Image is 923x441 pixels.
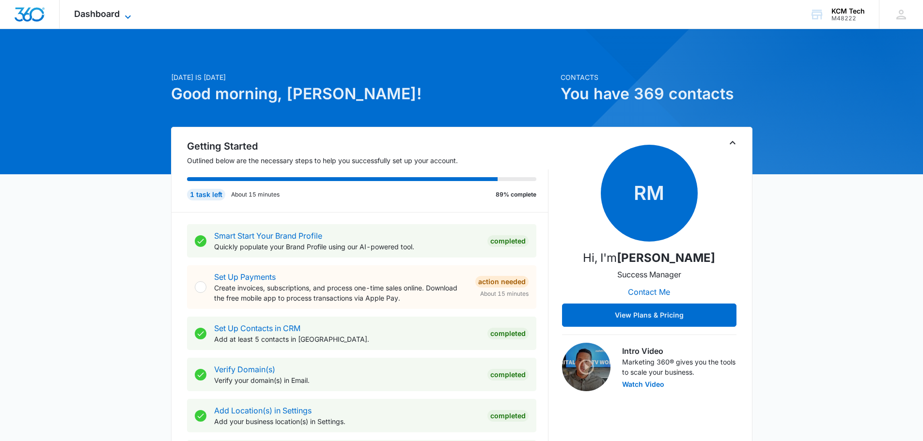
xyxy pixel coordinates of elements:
a: Set Up Payments [214,272,276,282]
p: Add your business location(s) in Settings. [214,416,480,426]
h1: Good morning, [PERSON_NAME]! [171,82,555,106]
h3: Intro Video [622,345,736,357]
button: View Plans & Pricing [562,304,736,327]
div: Completed [487,235,529,247]
a: Verify Domain(s) [214,365,275,374]
div: account name [831,7,865,15]
p: Create invoices, subscriptions, and process one-time sales online. Download the free mobile app t... [214,283,468,303]
div: account id [831,15,865,22]
strong: [PERSON_NAME] [617,251,715,265]
div: 1 task left [187,189,225,200]
p: 89% complete [496,190,536,199]
p: Verify your domain(s) in Email. [214,375,480,385]
div: Action Needed [475,276,529,288]
p: About 15 minutes [231,190,280,199]
p: Marketing 360® gives you the tools to scale your business. [622,357,736,377]
p: Success Manager [617,269,681,280]
button: Contact Me [618,280,680,304]
p: Add at least 5 contacts in [GEOGRAPHIC_DATA]. [214,334,480,344]
span: Dashboard [74,9,120,19]
div: Completed [487,328,529,339]
p: [DATE] is [DATE] [171,72,555,82]
h2: Getting Started [187,139,548,153]
div: Completed [487,369,529,380]
button: Watch Video [622,381,664,388]
div: Completed [487,410,529,422]
p: Quickly populate your Brand Profile using our AI-powered tool. [214,242,480,252]
a: Add Location(s) in Settings [214,406,312,415]
a: Smart Start Your Brand Profile [214,231,322,241]
span: About 15 minutes [480,289,529,298]
button: Toggle Collapse [727,137,738,149]
p: Contacts [561,72,752,82]
img: Intro Video [562,343,610,391]
a: Set Up Contacts in CRM [214,323,300,333]
h1: You have 369 contacts [561,82,752,106]
p: Hi, I'm [583,249,715,267]
p: Outlined below are the necessary steps to help you successfully set up your account. [187,155,548,166]
span: RM [601,145,698,242]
